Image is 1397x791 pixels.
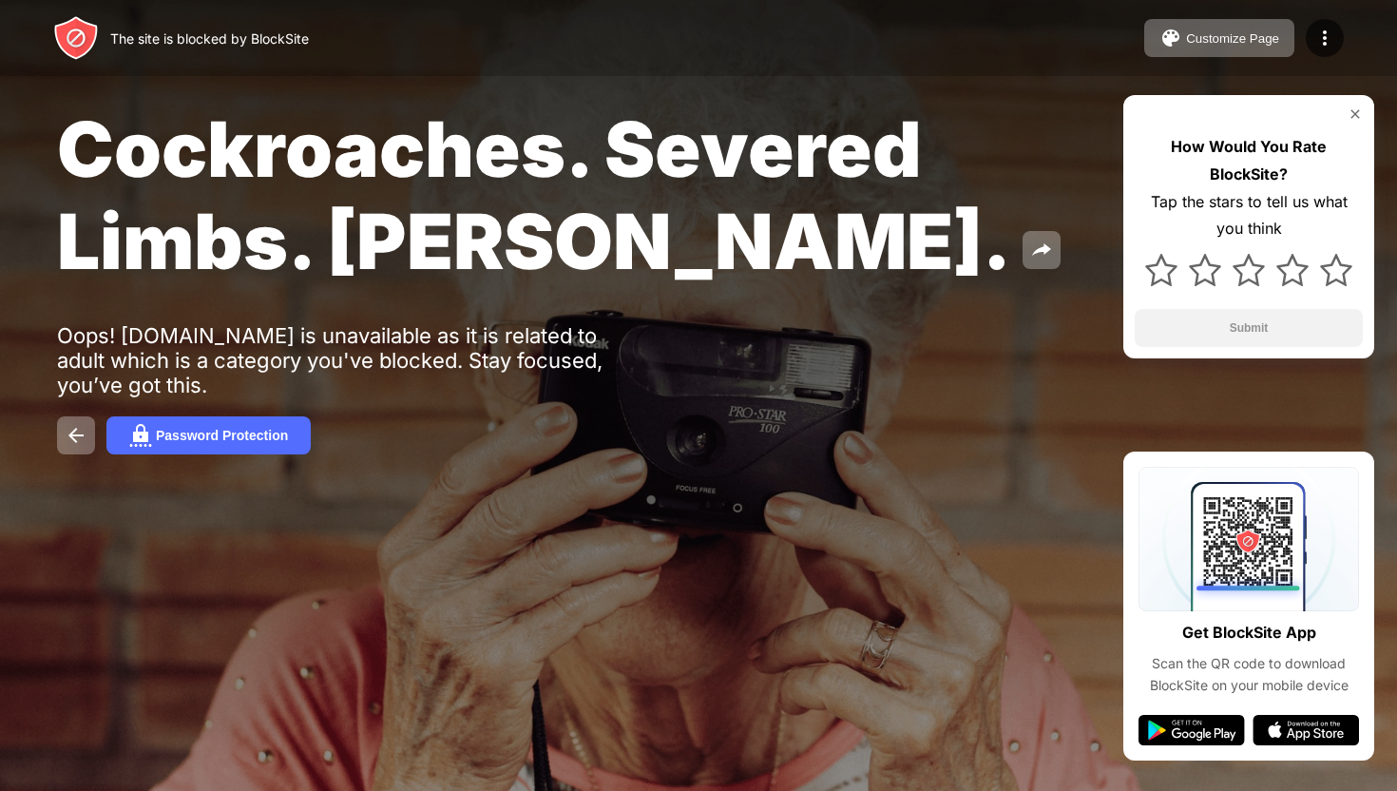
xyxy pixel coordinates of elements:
[1135,309,1363,347] button: Submit
[65,424,87,447] img: back.svg
[1189,254,1221,286] img: star.svg
[1313,27,1336,49] img: menu-icon.svg
[1030,239,1053,261] img: share.svg
[1320,254,1352,286] img: star.svg
[1159,27,1182,49] img: pallet.svg
[129,424,152,447] img: password.svg
[1145,254,1177,286] img: star.svg
[1186,31,1279,46] div: Customize Page
[1139,653,1359,696] div: Scan the QR code to download BlockSite on your mobile device
[1135,133,1363,188] div: How Would You Rate BlockSite?
[57,103,1011,287] span: Cockroaches. Severed Limbs. [PERSON_NAME].
[1144,19,1294,57] button: Customize Page
[1253,715,1359,745] img: app-store.svg
[156,428,288,443] div: Password Protection
[1276,254,1309,286] img: star.svg
[57,323,644,397] div: Oops! [DOMAIN_NAME] is unavailable as it is related to adult which is a category you've blocked. ...
[1139,715,1245,745] img: google-play.svg
[106,416,311,454] button: Password Protection
[53,15,99,61] img: header-logo.svg
[1233,254,1265,286] img: star.svg
[1348,106,1363,122] img: rate-us-close.svg
[1182,619,1316,646] div: Get BlockSite App
[1135,188,1363,243] div: Tap the stars to tell us what you think
[110,30,309,47] div: The site is blocked by BlockSite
